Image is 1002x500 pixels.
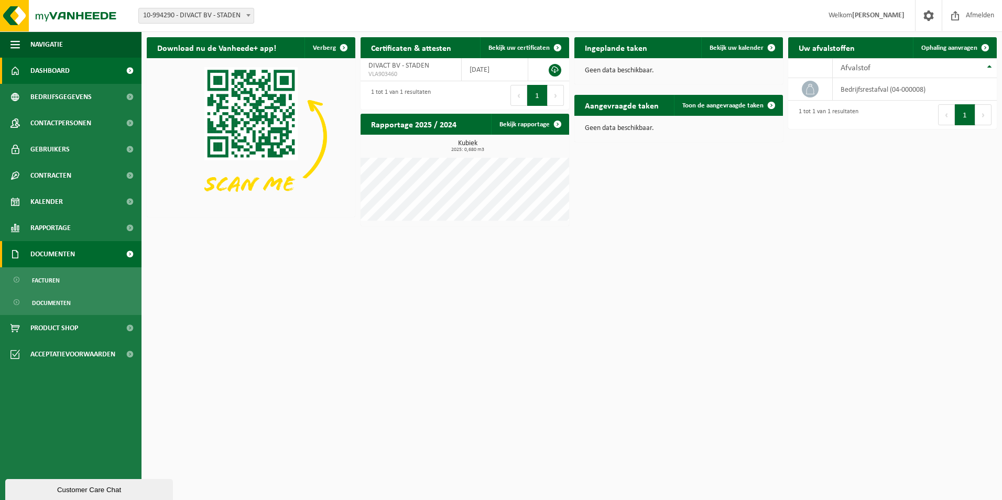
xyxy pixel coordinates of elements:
span: Bedrijfsgegevens [30,84,92,110]
button: Next [548,85,564,106]
p: Geen data beschikbaar. [585,67,772,74]
a: Bekijk uw certificaten [480,37,568,58]
span: Rapportage [30,215,71,241]
h2: Download nu de Vanheede+ app! [147,37,287,58]
span: Verberg [313,45,336,51]
span: Bekijk uw certificaten [488,45,550,51]
h2: Uw afvalstoffen [788,37,865,58]
a: Toon de aangevraagde taken [674,95,782,116]
span: 10-994290 - DIVACT BV - STADEN [138,8,254,24]
iframe: chat widget [5,477,175,500]
span: Toon de aangevraagde taken [682,102,764,109]
a: Bekijk rapportage [491,114,568,135]
button: Verberg [304,37,354,58]
span: Bekijk uw kalender [710,45,764,51]
span: Dashboard [30,58,70,84]
a: Documenten [3,292,139,312]
h3: Kubiek [366,140,569,153]
button: Next [975,104,992,125]
span: Navigatie [30,31,63,58]
button: 1 [527,85,548,106]
span: DIVACT BV - STADEN [368,62,429,70]
span: Facturen [32,270,60,290]
a: Bekijk uw kalender [701,37,782,58]
strong: [PERSON_NAME] [852,12,905,19]
span: Kalender [30,189,63,215]
button: Previous [510,85,527,106]
span: 2025: 0,680 m3 [366,147,569,153]
span: Afvalstof [841,64,870,72]
td: [DATE] [462,58,528,81]
span: 10-994290 - DIVACT BV - STADEN [139,8,254,23]
span: Gebruikers [30,136,70,162]
a: Ophaling aanvragen [913,37,996,58]
span: VLA903460 [368,70,453,79]
h2: Ingeplande taken [574,37,658,58]
button: 1 [955,104,975,125]
p: Geen data beschikbaar. [585,125,772,132]
span: Acceptatievoorwaarden [30,341,115,367]
span: Documenten [30,241,75,267]
span: Documenten [32,293,71,313]
a: Facturen [3,270,139,290]
span: Contactpersonen [30,110,91,136]
td: bedrijfsrestafval (04-000008) [833,78,997,101]
img: Download de VHEPlus App [147,58,355,215]
h2: Aangevraagde taken [574,95,669,115]
span: Product Shop [30,315,78,341]
div: 1 tot 1 van 1 resultaten [366,84,431,107]
span: Ophaling aanvragen [921,45,977,51]
div: 1 tot 1 van 1 resultaten [793,103,858,126]
span: Contracten [30,162,71,189]
h2: Certificaten & attesten [361,37,462,58]
h2: Rapportage 2025 / 2024 [361,114,467,134]
button: Previous [938,104,955,125]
